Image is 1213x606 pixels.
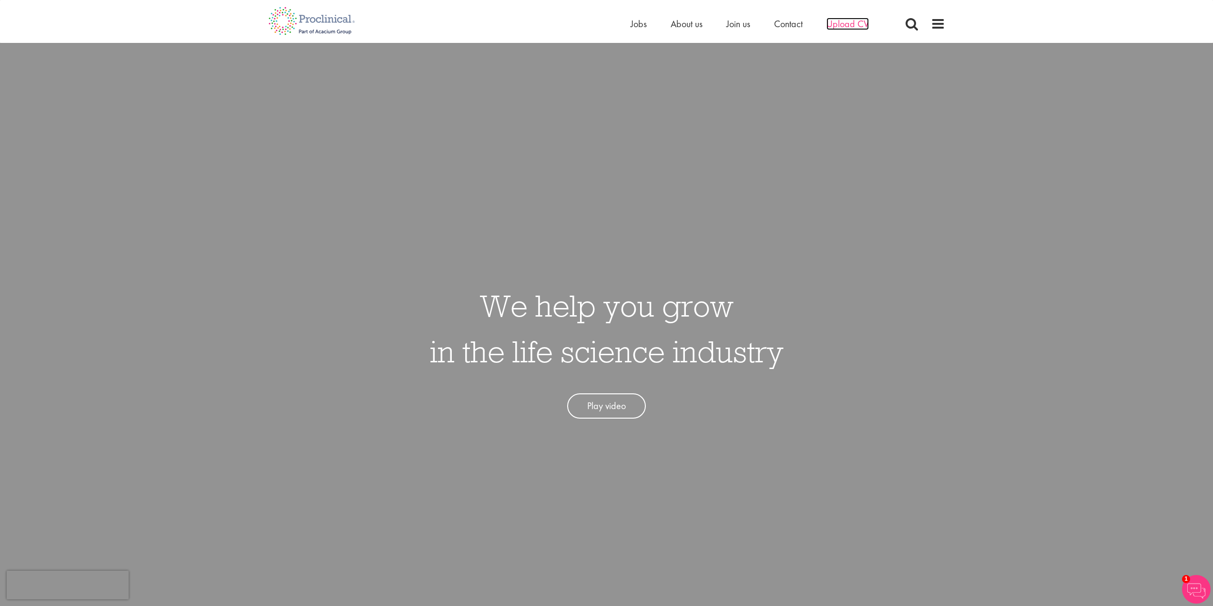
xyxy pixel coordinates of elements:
[1182,575,1190,583] span: 1
[726,18,750,30] a: Join us
[567,393,646,419] a: Play video
[774,18,803,30] a: Contact
[631,18,647,30] a: Jobs
[826,18,869,30] a: Upload CV
[671,18,703,30] a: About us
[1182,575,1211,604] img: Chatbot
[430,283,784,374] h1: We help you grow in the life science industry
